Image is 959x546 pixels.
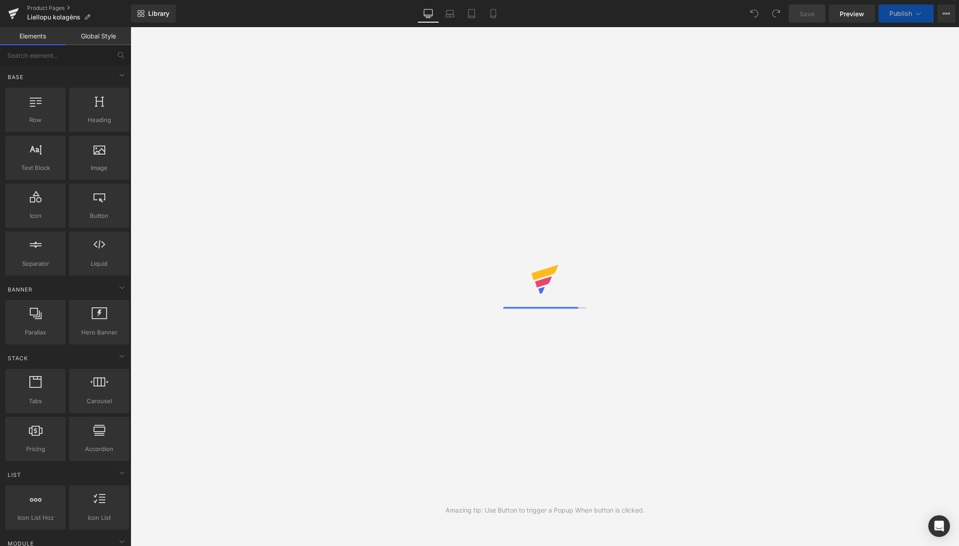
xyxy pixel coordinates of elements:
[72,163,126,173] span: Image
[8,115,63,125] span: Row
[889,10,912,17] span: Publish
[8,444,63,454] span: Pricing
[72,259,126,268] span: Liquid
[27,14,80,21] span: Liellopu kolagēns
[8,513,63,522] span: Icon List Hoz
[8,259,63,268] span: Separator
[8,396,63,406] span: Tabs
[7,285,33,294] span: Banner
[800,9,814,19] span: Save
[928,515,950,537] div: Open Intercom Messenger
[7,73,24,81] span: Base
[148,9,169,18] span: Library
[417,5,439,23] a: Desktop
[72,444,126,454] span: Accordion
[8,163,63,173] span: Text Block
[439,5,461,23] a: Laptop
[879,5,934,23] button: Publish
[461,5,482,23] a: Tablet
[72,396,126,406] span: Carousel
[72,115,126,125] span: Heading
[72,211,126,221] span: Button
[840,9,864,19] span: Preview
[8,328,63,337] span: Parallax
[8,211,63,221] span: Icon
[482,5,504,23] a: Mobile
[767,5,785,23] button: Redo
[27,5,131,12] a: Product Pages
[131,5,176,23] a: New Library
[829,5,875,23] a: Preview
[7,471,22,479] span: List
[745,5,763,23] button: Undo
[72,328,126,337] span: Hero Banner
[7,354,29,362] span: Stack
[937,5,955,23] button: More
[445,505,645,515] div: Amazing tip: Use Button to trigger a Popup When button is clicked.
[65,27,131,45] a: Global Style
[72,513,126,522] span: Icon List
